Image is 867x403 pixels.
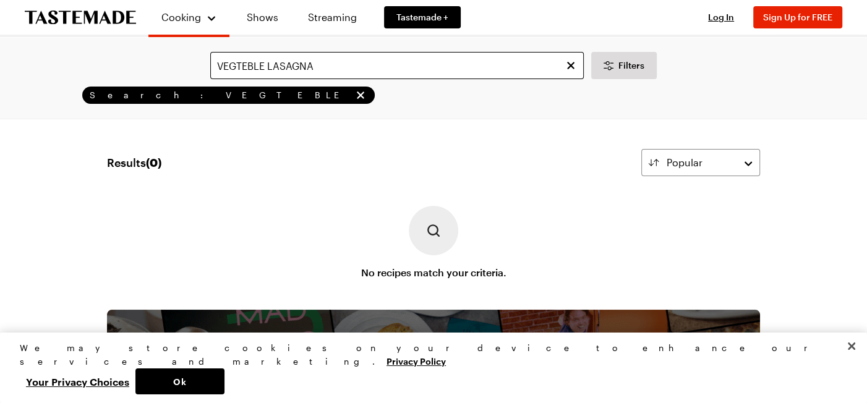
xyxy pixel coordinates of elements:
[20,341,837,394] div: Privacy
[753,6,842,28] button: Sign Up for FREE
[161,5,217,30] button: Cooking
[107,154,161,171] span: Results
[838,333,865,360] button: Close
[667,155,703,170] span: Popular
[25,11,136,25] a: To Tastemade Home Page
[146,156,161,169] span: ( 0 )
[135,368,224,394] button: Ok
[763,12,832,22] span: Sign Up for FREE
[20,341,837,368] div: We may store cookies on your device to enhance our services and marketing.
[591,52,657,79] button: Desktop filters
[384,6,461,28] a: Tastemade +
[696,11,746,23] button: Log In
[409,206,458,255] img: Missing content placeholder
[90,90,351,101] span: Search: VEGTEBLE
[641,149,760,176] button: Popular
[618,59,644,72] span: Filters
[210,52,584,79] input: Search for a Recipe
[396,11,448,23] span: Tastemade +
[361,265,506,280] p: No recipes match your criteria.
[564,59,578,72] button: Clear search
[708,12,734,22] span: Log In
[161,11,201,23] span: Cooking
[354,88,367,102] button: remove Search: VEGTEBLE
[20,368,135,394] button: Your Privacy Choices
[387,355,446,367] a: More information about your privacy, opens in a new tab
